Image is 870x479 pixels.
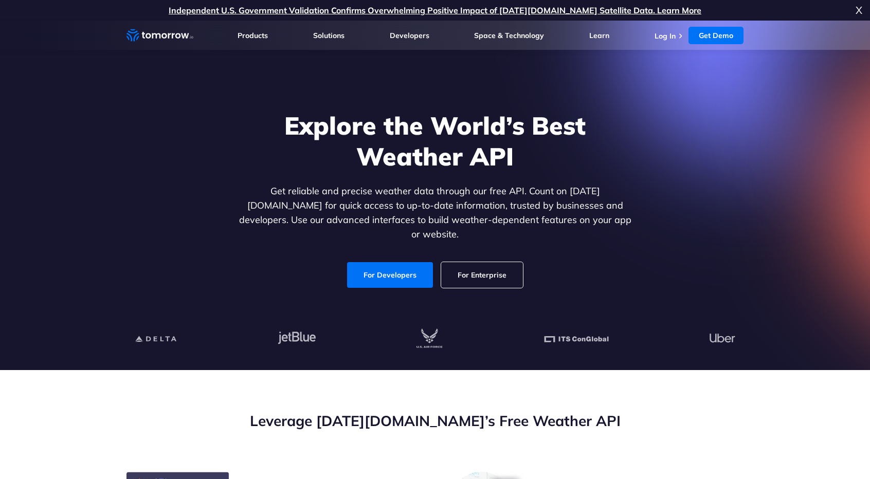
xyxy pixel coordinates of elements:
[237,184,633,242] p: Get reliable and precise weather data through our free API. Count on [DATE][DOMAIN_NAME] for quic...
[347,262,433,288] a: For Developers
[655,31,676,41] a: Log In
[126,411,744,431] h2: Leverage [DATE][DOMAIN_NAME]’s Free Weather API
[313,31,345,40] a: Solutions
[441,262,523,288] a: For Enterprise
[169,5,701,15] a: Independent U.S. Government Validation Confirms Overwhelming Positive Impact of [DATE][DOMAIN_NAM...
[238,31,268,40] a: Products
[474,31,544,40] a: Space & Technology
[237,110,633,172] h1: Explore the World’s Best Weather API
[688,27,744,44] a: Get Demo
[390,31,429,40] a: Developers
[589,31,609,40] a: Learn
[126,28,193,43] a: Home link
